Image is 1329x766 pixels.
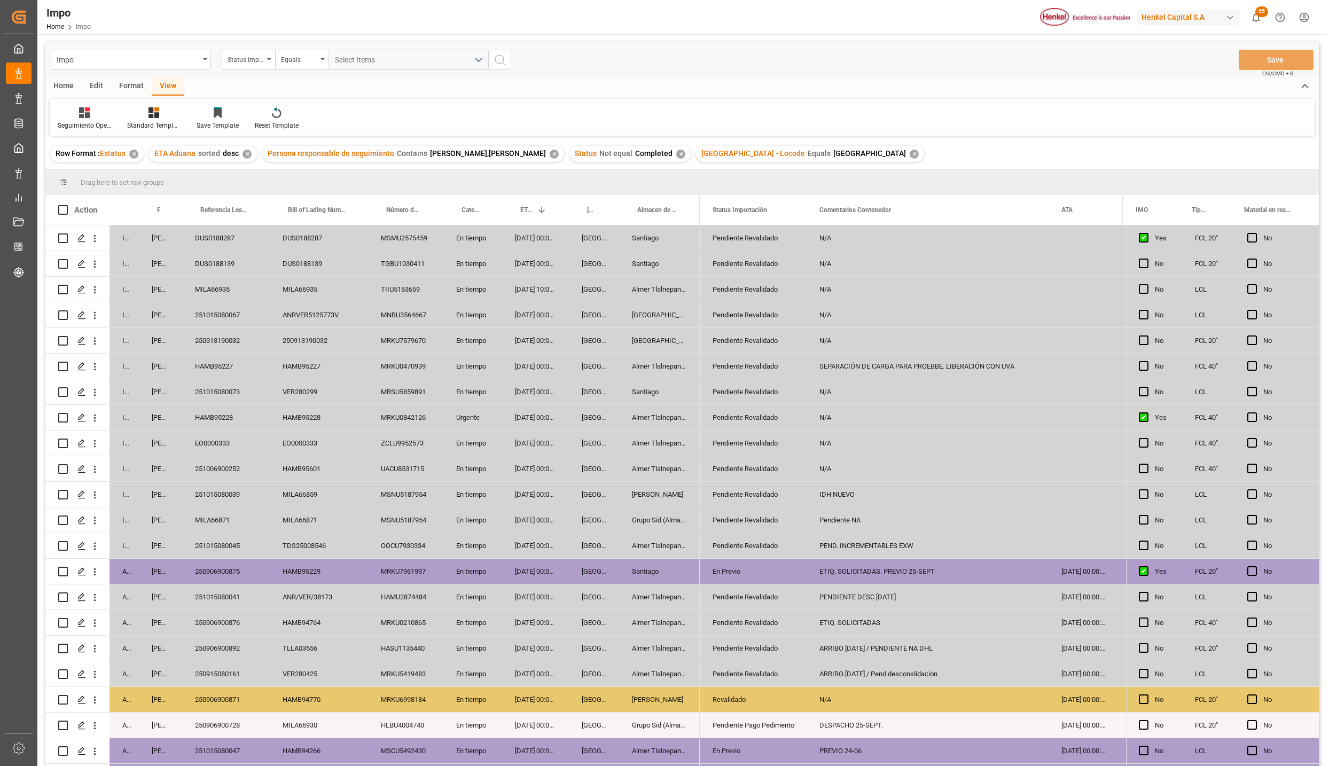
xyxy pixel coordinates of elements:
[368,482,443,507] div: MSNU5187954
[1126,302,1319,328] div: Press SPACE to select this row.
[270,277,368,302] div: MILA66935
[807,713,1049,738] div: DESPACHO 25-SEPT.
[270,507,368,533] div: MILA66871
[270,738,368,763] div: HAMB94266
[1182,482,1234,507] div: LCL
[270,713,368,738] div: MILA66930
[807,225,1049,251] div: N/A
[270,251,368,276] div: DUS0188139
[502,251,569,276] div: [DATE] 00:00:00
[1182,456,1234,481] div: FCL 40"
[182,559,270,584] div: 250906900875
[45,251,700,277] div: Press SPACE to select this row.
[489,50,511,70] button: search button
[1182,687,1234,712] div: FCL 20"
[502,533,569,558] div: [DATE] 00:00:00
[1049,687,1119,712] div: [DATE] 00:00:00
[368,584,443,609] div: HAMU2874484
[1182,354,1234,379] div: FCL 40"
[443,379,502,404] div: En tiempo
[182,482,270,507] div: 251015080039
[502,687,569,712] div: [DATE] 00:00:00
[368,738,443,763] div: MSCU5492430
[502,354,569,379] div: [DATE] 00:00:00
[110,738,139,763] div: Arrived
[182,354,270,379] div: HAMB95227
[569,507,619,533] div: [GEOGRAPHIC_DATA]
[182,584,270,609] div: 251015080041
[110,225,139,251] div: In progress
[502,559,569,584] div: [DATE] 00:00:00
[569,431,619,456] div: [GEOGRAPHIC_DATA]
[502,277,569,302] div: [DATE] 10:00:00
[139,354,182,379] div: [PERSON_NAME]
[1049,610,1119,635] div: [DATE] 00:00:00
[45,738,700,764] div: Press SPACE to select this row.
[502,610,569,635] div: [DATE] 00:00:00
[1126,431,1319,456] div: Press SPACE to select this row.
[1126,533,1319,559] div: Press SPACE to select this row.
[368,507,443,533] div: MSNU5187954
[182,661,270,686] div: 250915080161
[502,738,569,763] div: [DATE] 00:00:00
[182,379,270,404] div: 251015080073
[807,507,1049,533] div: Pendiente NA
[619,687,700,712] div: [PERSON_NAME]
[45,584,700,610] div: Press SPACE to select this row.
[1126,610,1319,636] div: Press SPACE to select this row.
[619,507,700,533] div: Grupo Sid (Almacenaje y Distribucion AVIOR)
[368,431,443,456] div: ZCLU9952573
[270,482,368,507] div: MILA66859
[807,302,1049,327] div: N/A
[807,482,1049,507] div: IDH NUEVO
[1255,6,1268,17] span: 55
[443,354,502,379] div: En tiempo
[45,482,700,507] div: Press SPACE to select this row.
[619,713,700,738] div: Grupo Sid (Almacenaje y Distribucion AVIOR)
[270,533,368,558] div: TDS25008546
[1182,328,1234,353] div: FCL 20"
[443,738,502,763] div: En tiempo
[807,738,1049,763] div: PREVIO 24-06
[368,379,443,404] div: MRSU5859891
[1182,661,1234,686] div: LCL
[1126,584,1319,610] div: Press SPACE to select this row.
[182,713,270,738] div: 250906900728
[270,661,368,686] div: VER280425
[619,277,700,302] div: Almer Tlalnepantla
[270,687,368,712] div: HAMB94770
[569,354,619,379] div: [GEOGRAPHIC_DATA]
[45,456,700,482] div: Press SPACE to select this row.
[139,533,182,558] div: [PERSON_NAME]
[1126,379,1319,405] div: Press SPACE to select this row.
[45,302,700,328] div: Press SPACE to select this row.
[443,559,502,584] div: En tiempo
[110,277,139,302] div: In progress
[139,482,182,507] div: [PERSON_NAME]
[619,302,700,327] div: [GEOGRAPHIC_DATA]
[619,559,700,584] div: Santiago
[502,302,569,327] div: [DATE] 00:00:00
[45,636,700,661] div: Press SPACE to select this row.
[270,328,368,353] div: 250913190032
[139,379,182,404] div: [PERSON_NAME]
[45,405,700,431] div: Press SPACE to select this row.
[139,738,182,763] div: [PERSON_NAME]
[569,302,619,327] div: [GEOGRAPHIC_DATA]
[1182,405,1234,430] div: FCL 40"
[807,636,1049,661] div: ARRIBO [DATE] / PENDIENTE NA DHL
[502,584,569,609] div: [DATE] 00:00:00
[368,456,443,481] div: UACU8531715
[1126,636,1319,661] div: Press SPACE to select this row.
[110,610,139,635] div: Arrived
[807,584,1049,609] div: PENDIENTE DESC [DATE]
[443,225,502,251] div: En tiempo
[45,687,700,713] div: Press SPACE to select this row.
[270,584,368,609] div: ANR/VER/38173
[1049,661,1119,686] div: [DATE] 00:00:00
[569,328,619,353] div: [GEOGRAPHIC_DATA]
[270,379,368,404] div: VER280299
[619,738,700,763] div: Almer Tlalnepantla
[45,559,700,584] div: Press SPACE to select this row.
[1137,7,1244,27] button: Henkel Capital S.A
